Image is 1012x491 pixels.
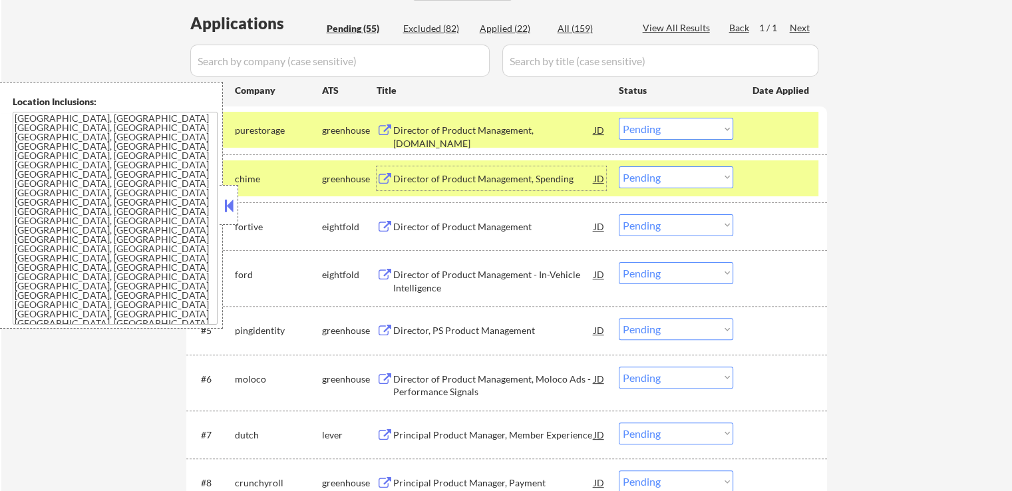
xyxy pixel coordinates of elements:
div: #5 [201,324,224,337]
div: JD [593,367,606,391]
div: moloco [235,373,322,386]
div: greenhouse [322,124,377,137]
div: lever [322,428,377,442]
div: JD [593,422,606,446]
input: Search by title (case sensitive) [502,45,818,77]
div: ford [235,268,322,281]
div: Director of Product Management, Moloco Ads - Performance Signals [393,373,594,399]
div: fortive [235,220,322,234]
div: JD [593,118,606,142]
div: eightfold [322,220,377,234]
div: Applied (22) [480,22,546,35]
div: Director of Product Management, [DOMAIN_NAME] [393,124,594,150]
div: Location Inclusions: [13,95,218,108]
div: #8 [201,476,224,490]
div: Title [377,84,606,97]
div: Director, PS Product Management [393,324,594,337]
div: Next [790,21,811,35]
div: chime [235,172,322,186]
div: crunchyroll [235,476,322,490]
div: #7 [201,428,224,442]
div: Status [619,78,733,102]
div: dutch [235,428,322,442]
div: greenhouse [322,324,377,337]
div: JD [593,166,606,190]
div: Applications [190,15,322,31]
div: Director of Product Management [393,220,594,234]
div: 1 / 1 [759,21,790,35]
div: greenhouse [322,172,377,186]
div: greenhouse [322,373,377,386]
div: eightfold [322,268,377,281]
div: greenhouse [322,476,377,490]
div: Principal Product Manager, Member Experience [393,428,594,442]
div: JD [593,262,606,286]
div: Director of Product Management, Spending [393,172,594,186]
div: Back [729,21,751,35]
div: JD [593,318,606,342]
div: View All Results [643,21,714,35]
div: #6 [201,373,224,386]
div: ATS [322,84,377,97]
div: purestorage [235,124,322,137]
div: Excluded (82) [403,22,470,35]
div: JD [593,214,606,238]
div: Pending (55) [327,22,393,35]
div: Director of Product Management - In-Vehicle Intelligence [393,268,594,294]
div: Date Applied [753,84,811,97]
input: Search by company (case sensitive) [190,45,490,77]
div: Company [235,84,322,97]
div: All (159) [558,22,624,35]
div: pingidentity [235,324,322,337]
